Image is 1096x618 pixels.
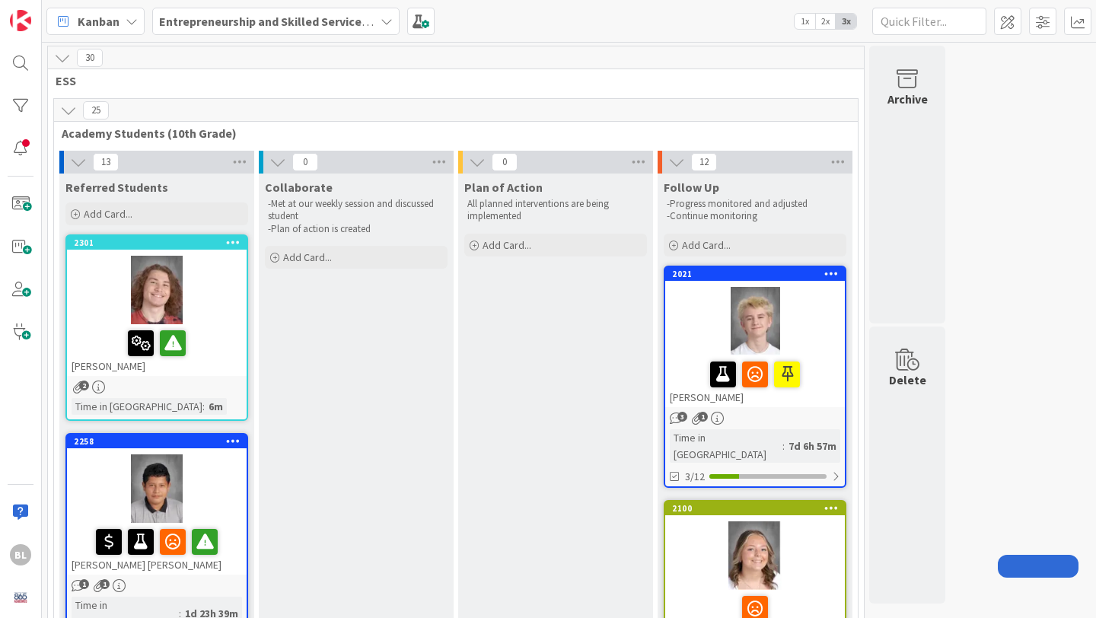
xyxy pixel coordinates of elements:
[10,544,31,565] div: BL
[93,153,119,171] span: 13
[74,436,247,447] div: 2258
[67,435,247,448] div: 2258
[83,101,109,119] span: 25
[79,381,89,390] span: 2
[268,198,444,223] p: -Met at our weekly session and discussed student
[670,429,782,463] div: Time in [GEOGRAPHIC_DATA]
[815,14,836,29] span: 2x
[77,49,103,67] span: 30
[782,438,785,454] span: :
[159,14,531,29] b: Entrepreneurship and Skilled Services Interventions - [DATE]-[DATE]
[10,10,31,31] img: Visit kanbanzone.com
[464,180,543,195] span: Plan of Action
[268,223,444,235] p: -Plan of action is created
[100,579,110,589] span: 1
[677,412,687,422] span: 3
[698,412,708,422] span: 1
[74,237,247,248] div: 2301
[887,90,928,108] div: Archive
[691,153,717,171] span: 12
[84,207,132,221] span: Add Card...
[467,198,644,223] p: All planned interventions are being implemented
[483,238,531,252] span: Add Card...
[492,153,518,171] span: 0
[67,523,247,575] div: [PERSON_NAME] [PERSON_NAME]
[672,503,845,514] div: 2100
[665,267,845,281] div: 2021
[292,153,318,171] span: 0
[664,180,719,195] span: Follow Up
[667,210,843,222] p: -Continue monitoring
[10,587,31,608] img: avatar
[67,435,247,575] div: 2258[PERSON_NAME] [PERSON_NAME]
[56,73,845,88] span: ESS
[205,398,227,415] div: 6m
[62,126,839,141] span: Academy Students (10th Grade)
[836,14,856,29] span: 3x
[795,14,815,29] span: 1x
[682,238,731,252] span: Add Card...
[67,236,247,376] div: 2301[PERSON_NAME]
[667,198,843,210] p: -Progress monitored and adjusted
[672,269,845,279] div: 2021
[72,398,202,415] div: Time in [GEOGRAPHIC_DATA]
[65,180,168,195] span: Referred Students
[785,438,840,454] div: 7d 6h 57m
[665,267,845,407] div: 2021[PERSON_NAME]
[67,324,247,376] div: [PERSON_NAME]
[872,8,986,35] input: Quick Filter...
[665,355,845,407] div: [PERSON_NAME]
[685,469,705,485] span: 3/12
[78,12,119,30] span: Kanban
[265,180,333,195] span: Collaborate
[283,250,332,264] span: Add Card...
[79,579,89,589] span: 1
[67,236,247,250] div: 2301
[889,371,926,389] div: Delete
[202,398,205,415] span: :
[665,502,845,515] div: 2100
